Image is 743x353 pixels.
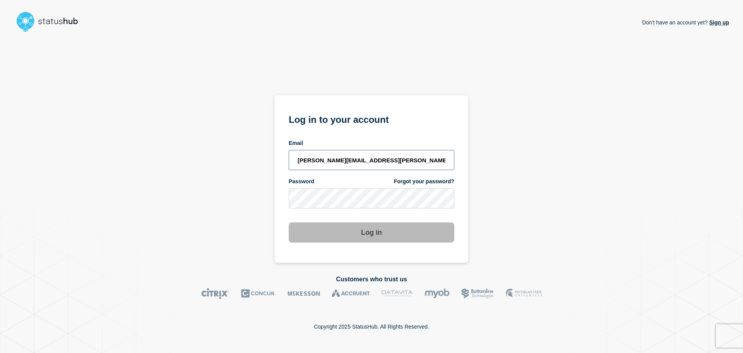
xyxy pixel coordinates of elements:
img: Accruent logo [332,288,370,299]
button: Log in [289,222,454,243]
img: StatusHub logo [14,9,87,34]
span: Email [289,139,303,147]
a: Forgot your password? [394,178,454,185]
p: Copyright 2025 StatusHub. All Rights Reserved. [314,324,429,330]
input: email input [289,150,454,170]
img: Bottomline logo [461,288,494,299]
h2: Customers who trust us [14,276,729,283]
input: password input [289,188,454,208]
img: McKesson logo [288,288,320,299]
img: Citrix logo [201,288,229,299]
span: Password [289,178,314,185]
img: DataVita logo [382,288,413,299]
img: MSU logo [506,288,542,299]
img: myob logo [425,288,450,299]
img: Concur logo [241,288,276,299]
h1: Log in to your account [289,112,454,126]
p: Don't have an account yet? [642,13,729,32]
a: Sign up [708,19,729,26]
